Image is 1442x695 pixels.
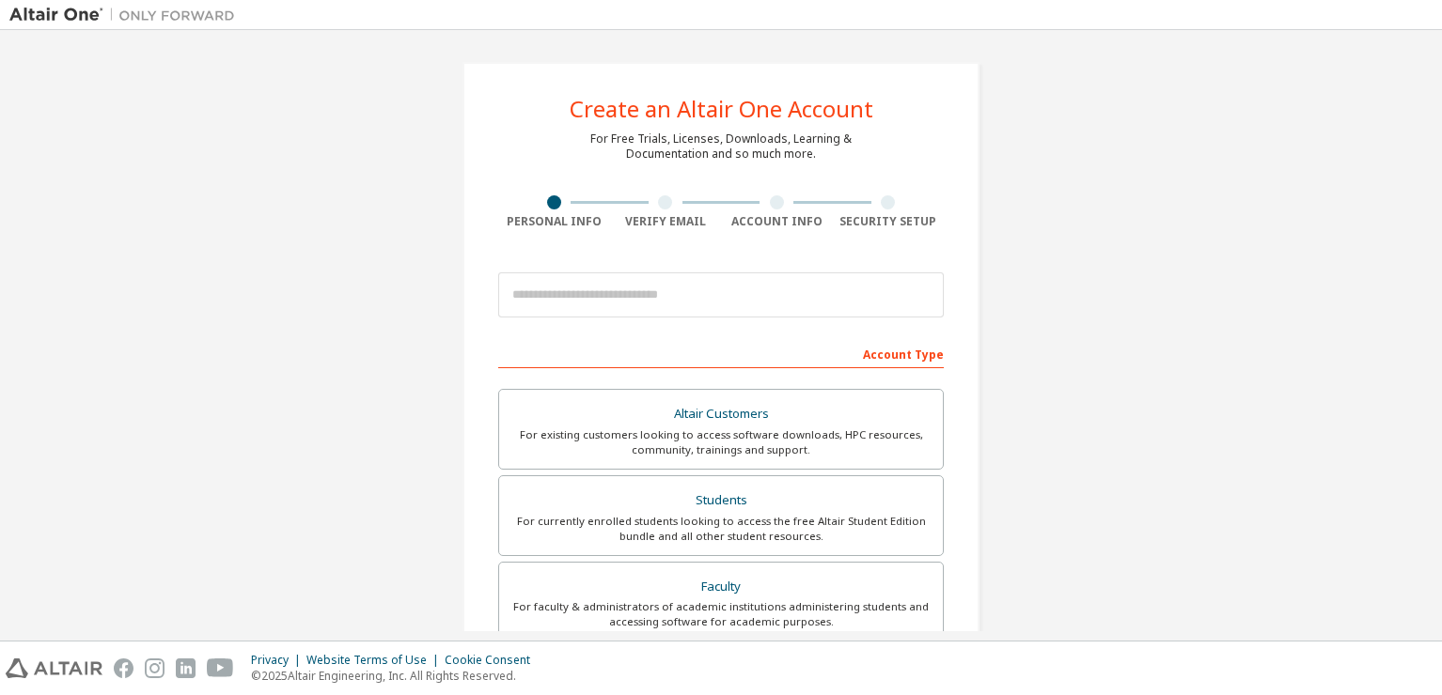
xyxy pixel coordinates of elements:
[498,338,944,368] div: Account Type
[498,214,610,229] div: Personal Info
[510,599,932,629] div: For faculty & administrators of academic institutions administering students and accessing softwa...
[510,574,932,600] div: Faculty
[510,487,932,514] div: Students
[510,401,932,427] div: Altair Customers
[176,658,196,678] img: linkedin.svg
[306,653,445,668] div: Website Terms of Use
[445,653,541,668] div: Cookie Consent
[590,131,852,162] div: For Free Trials, Licenses, Downloads, Learning & Documentation and so much more.
[570,98,873,120] div: Create an Altair One Account
[114,658,133,678] img: facebook.svg
[833,214,945,229] div: Security Setup
[207,658,234,678] img: youtube.svg
[510,514,932,544] div: For currently enrolled students looking to access the free Altair Student Edition bundle and all ...
[721,214,833,229] div: Account Info
[6,658,102,678] img: altair_logo.svg
[610,214,722,229] div: Verify Email
[9,6,244,24] img: Altair One
[251,653,306,668] div: Privacy
[251,668,541,684] p: © 2025 Altair Engineering, Inc. All Rights Reserved.
[145,658,165,678] img: instagram.svg
[510,427,932,457] div: For existing customers looking to access software downloads, HPC resources, community, trainings ...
